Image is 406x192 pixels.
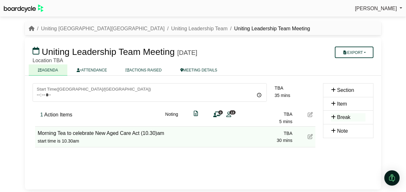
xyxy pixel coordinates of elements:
button: Export [335,47,373,58]
span: Click to fine tune number [40,112,43,117]
span: Morning Tea to celebrate New Aged Care Act (10.30)am [38,130,164,136]
span: Note [337,128,348,134]
span: Action Items [44,112,72,117]
a: ATTENDANCE [67,64,116,76]
span: [PERSON_NAME] [355,6,397,11]
div: TBA [274,85,319,92]
span: 30 mins [277,138,292,143]
a: AGENDA [29,64,67,76]
a: ACTIONS RAISED [116,64,171,76]
img: BoardcycleBlackGreen-aaafeed430059cb809a45853b8cf6d952af9d84e6e89e1f1685b34bfd5cb7d64.svg [4,4,43,12]
span: 5 mins [279,119,292,124]
a: MEETING DETAILS [171,64,227,76]
div: start time is 10.30am [38,137,164,144]
span: Location TBA [33,58,63,63]
span: Break [337,114,350,120]
div: TBA [248,111,292,118]
div: Open Intercom Messenger [384,170,400,186]
div: Noting [165,111,178,125]
nav: breadcrumb [29,25,310,33]
a: Uniting [GEOGRAPHIC_DATA][GEOGRAPHIC_DATA] [41,26,164,31]
li: Uniting Leadership Team Meeting [228,25,310,33]
span: 35 mins [274,93,290,98]
span: Section [337,87,354,93]
span: Item [337,101,347,107]
div: [DATE] [177,49,197,56]
a: [PERSON_NAME] [355,4,402,13]
span: 13 [229,110,236,114]
div: TBA [248,130,292,137]
a: Uniting Leadership Team [171,26,228,31]
span: Uniting Leadership Team Meeting [42,47,175,57]
span: 0 [218,110,223,114]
